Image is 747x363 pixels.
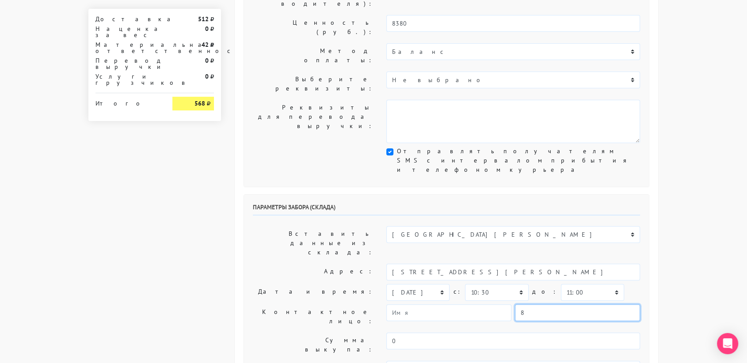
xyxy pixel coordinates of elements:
label: до: [532,284,557,299]
label: Реквизиты для перевода выручки: [246,100,380,143]
label: c: [453,284,461,299]
label: Контактное лицо: [246,304,380,329]
strong: 0 [205,72,209,80]
input: Имя [386,304,511,321]
div: Услуги грузчиков [89,73,166,86]
div: Доставка [89,16,166,22]
h6: Параметры забора (склада) [253,204,640,216]
strong: 568 [194,99,205,107]
label: Вставить данные из склада: [246,226,380,260]
input: Телефон [515,304,640,321]
label: Сумма выкупа: [246,333,380,357]
label: Ценность (руб.): [246,15,380,40]
strong: 0 [205,25,209,33]
strong: 512 [198,15,209,23]
label: Отправлять получателям SMS с интервалом прибытия и телефоном курьера [397,147,640,174]
div: Наценка за вес [89,26,166,38]
div: Open Intercom Messenger [717,333,738,354]
label: Дата и время: [246,284,380,301]
div: Перевод выручки [89,57,166,70]
div: Материальная ответственность [89,42,166,54]
label: Выберите реквизиты: [246,72,380,96]
label: Метод оплаты: [246,43,380,68]
label: Адрес: [246,264,380,280]
strong: 42 [202,41,209,49]
strong: 0 [205,57,209,64]
div: Итого [95,97,159,106]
